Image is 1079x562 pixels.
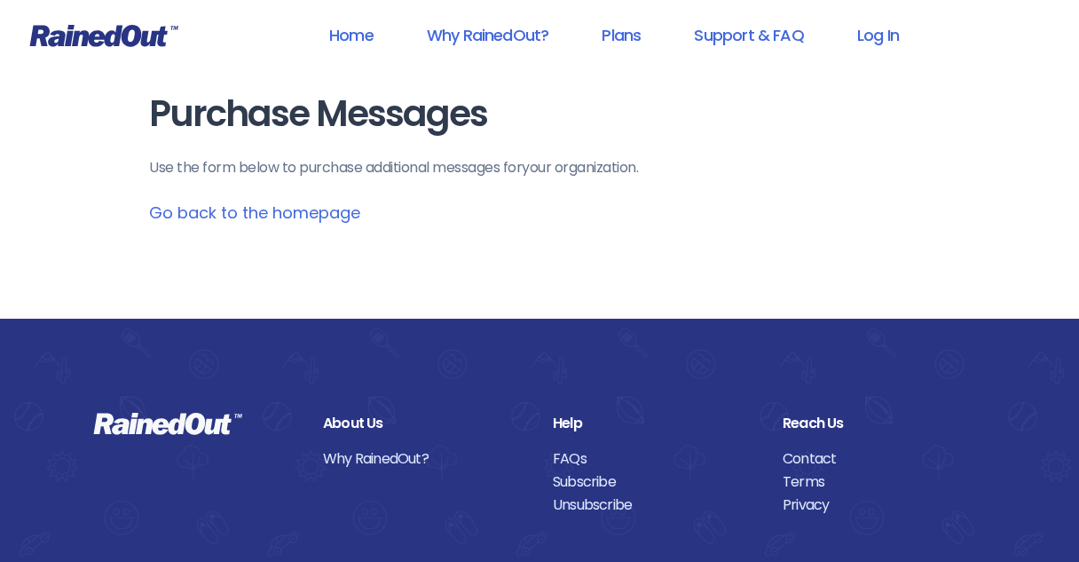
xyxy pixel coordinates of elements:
[783,471,986,494] a: Terms
[553,471,756,494] a: Subscribe
[404,15,572,55] a: Why RainedOut?
[553,447,756,471] a: FAQs
[783,412,986,435] div: Reach Us
[783,494,986,517] a: Privacy
[553,494,756,517] a: Unsubscribe
[671,15,826,55] a: Support & FAQ
[306,15,397,55] a: Home
[149,202,360,224] a: Go back to the homepage
[323,447,526,471] a: Why RainedOut?
[149,94,930,134] h1: Purchase Messages
[553,412,756,435] div: Help
[783,447,986,471] a: Contact
[834,15,922,55] a: Log In
[323,412,526,435] div: About Us
[579,15,664,55] a: Plans
[149,157,930,178] p: Use the form below to purchase additional messages for your organization .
